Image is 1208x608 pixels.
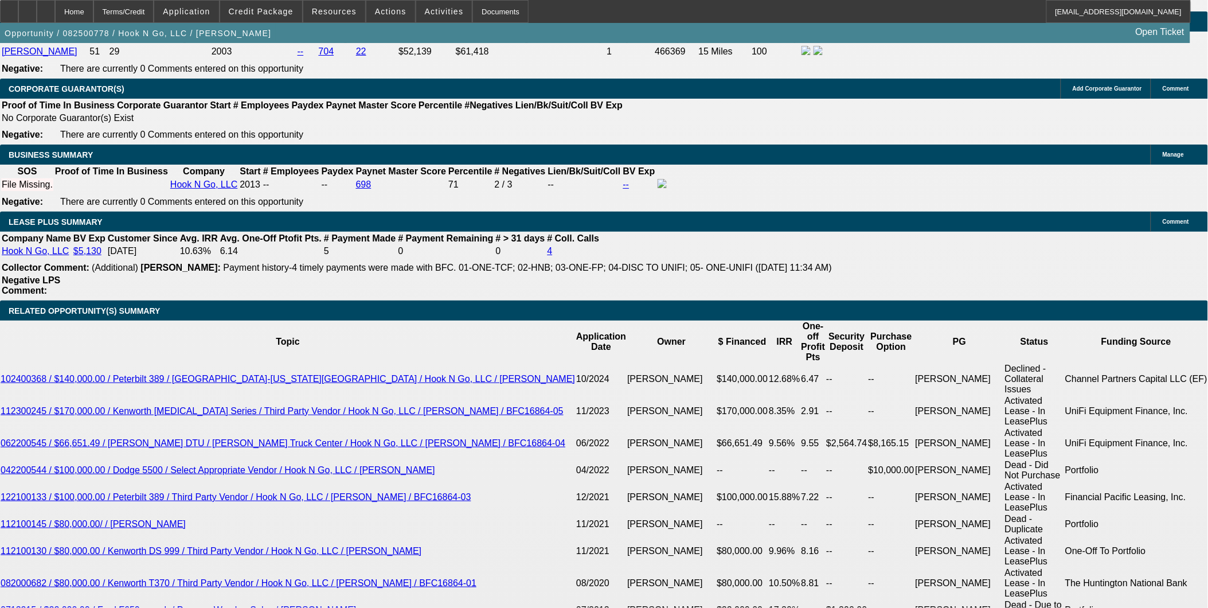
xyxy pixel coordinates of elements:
[1004,513,1065,535] td: Dead - Duplicate
[826,535,867,567] td: --
[658,179,667,188] img: facebook-icon.png
[548,246,553,256] a: 4
[1,492,471,502] a: 122100133 / $100,000.00 / Peterbilt 389 / Third Party Vendor / Hook N Go, LLC / [PERSON_NAME] / B...
[915,395,1004,427] td: [PERSON_NAME]
[109,45,210,58] td: 29
[2,197,43,206] b: Negative:
[868,535,915,567] td: --
[1073,85,1142,92] span: Add Corporate Guarantor
[716,363,768,395] td: $140,000.00
[1065,481,1208,513] td: Financial Pacific Leasing, Inc.
[915,535,1004,567] td: [PERSON_NAME]
[319,46,334,56] a: 704
[496,233,545,243] b: # > 31 days
[716,481,768,513] td: $100,000.00
[1065,321,1208,363] th: Funding Source
[716,321,768,363] th: $ Financed
[2,263,89,272] b: Collector Comment:
[627,459,716,481] td: [PERSON_NAME]
[868,567,915,599] td: --
[1,519,186,529] a: 112100145 / $80,000.00/ / [PERSON_NAME]
[1065,395,1208,427] td: UniFi Equipment Finance, Inc.
[448,180,492,190] div: 71
[768,567,800,599] td: 10.50%
[576,427,627,459] td: 06/2022
[9,150,93,159] span: BUSINESS SUMMARY
[1065,363,1208,395] td: Channel Partners Capital LLC (EF)
[627,321,716,363] th: Owner
[1004,427,1065,459] td: Activated Lease - In LeasePlus
[915,427,1004,459] td: [PERSON_NAME]
[623,180,630,189] a: --
[716,513,768,535] td: --
[515,100,588,110] b: Lien/Bk/Suit/Coll
[356,180,372,189] a: 698
[356,166,446,176] b: Paynet Master Score
[868,459,915,481] td: $10,000.00
[2,233,71,243] b: Company Name
[576,535,627,567] td: 11/2021
[768,481,800,513] td: 15.88%
[801,363,826,395] td: 6.47
[1,166,53,177] th: SOS
[455,45,605,58] td: $61,418
[751,45,800,58] td: 100
[1,406,564,416] a: 112300245 / $170,000.00 / Kenworth [MEDICAL_DATA] Series / Third Party Vendor / Hook N Go, LLC / ...
[89,45,107,58] td: 51
[416,1,472,22] button: Activities
[2,46,77,56] a: [PERSON_NAME]
[591,100,623,110] b: BV Exp
[212,46,232,56] span: 2003
[1,112,628,124] td: No Corporate Guarantor(s) Exist
[419,100,462,110] b: Percentile
[716,427,768,459] td: $66,651.49
[1,465,435,475] a: 042200544 / $100,000.00 / Dodge 5500 / Select Appropriate Vendor / Hook N Go, LLC / [PERSON_NAME]
[425,7,464,16] span: Activities
[154,1,218,22] button: Application
[915,481,1004,513] td: [PERSON_NAME]
[2,180,53,190] div: File Missing.
[375,7,406,16] span: Actions
[826,395,867,427] td: --
[768,535,800,567] td: 9.96%
[321,178,354,191] td: --
[1065,535,1208,567] td: One-Off To Portfolio
[495,166,546,176] b: # Negatives
[73,233,105,243] b: BV Exp
[220,233,322,243] b: Avg. One-Off Ptofit Pts.
[826,459,867,481] td: --
[397,245,494,257] td: 0
[1004,567,1065,599] td: Activated Lease - In LeasePlus
[768,395,800,427] td: 8.35%
[801,395,826,427] td: 2.91
[655,45,697,58] td: 466369
[868,363,915,395] td: --
[801,567,826,599] td: 8.81
[220,1,302,22] button: Credit Package
[915,459,1004,481] td: [PERSON_NAME]
[170,180,237,189] a: Hook N Go, LLC
[868,481,915,513] td: --
[1065,427,1208,459] td: UniFi Equipment Finance, Inc.
[576,363,627,395] td: 10/2024
[606,45,653,58] td: 1
[465,100,514,110] b: #Negatives
[627,513,716,535] td: [PERSON_NAME]
[1004,395,1065,427] td: Activated Lease - In LeasePlus
[1131,22,1189,42] a: Open Ticket
[233,100,290,110] b: # Employees
[1004,321,1065,363] th: Status
[801,321,826,363] th: One-off Profit Pts
[448,166,492,176] b: Percentile
[826,427,867,459] td: $2,564.74
[915,513,1004,535] td: [PERSON_NAME]
[366,1,415,22] button: Actions
[108,233,178,243] b: Customer Since
[915,567,1004,599] td: [PERSON_NAME]
[9,306,160,315] span: RELATED OPPORTUNITY(S) SUMMARY
[627,535,716,567] td: [PERSON_NAME]
[868,513,915,535] td: --
[716,459,768,481] td: --
[2,275,60,295] b: Negative LPS Comment:
[826,321,867,363] th: Security Deposit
